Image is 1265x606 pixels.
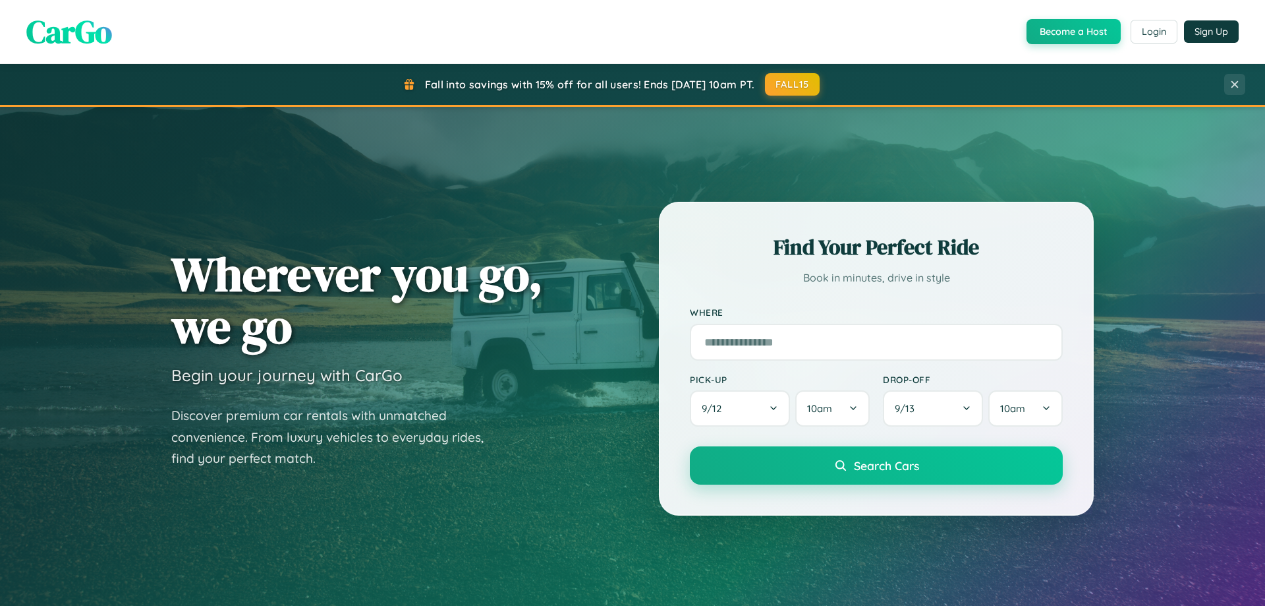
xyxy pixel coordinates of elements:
[883,390,983,427] button: 9/13
[883,374,1063,385] label: Drop-off
[702,402,728,415] span: 9 / 12
[1131,20,1177,44] button: Login
[171,248,543,352] h1: Wherever you go, we go
[171,365,403,385] h3: Begin your journey with CarGo
[690,307,1063,318] label: Where
[690,446,1063,485] button: Search Cars
[690,374,870,385] label: Pick-up
[425,78,755,91] span: Fall into savings with 15% off for all users! Ends [DATE] 10am PT.
[807,402,832,415] span: 10am
[1026,19,1121,44] button: Become a Host
[171,405,501,470] p: Discover premium car rentals with unmatched convenience. From luxury vehicles to everyday rides, ...
[988,390,1063,427] button: 10am
[26,10,112,53] span: CarGo
[854,458,919,473] span: Search Cars
[895,402,921,415] span: 9 / 13
[690,390,790,427] button: 9/12
[765,73,820,96] button: FALL15
[1184,20,1239,43] button: Sign Up
[690,233,1063,262] h2: Find Your Perfect Ride
[690,268,1063,288] p: Book in minutes, drive in style
[1000,402,1025,415] span: 10am
[795,390,870,427] button: 10am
